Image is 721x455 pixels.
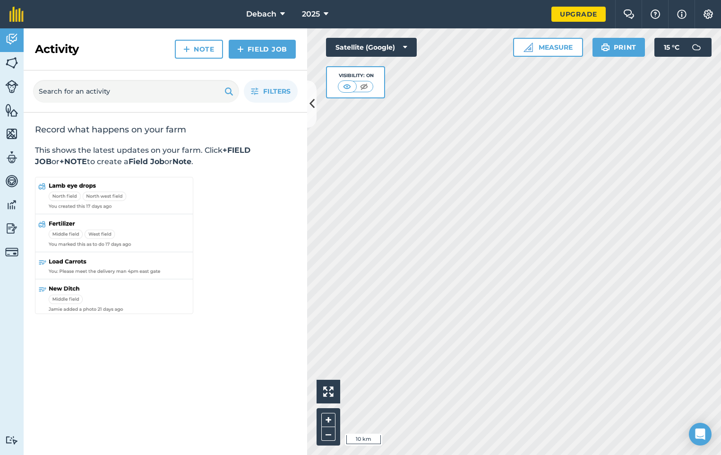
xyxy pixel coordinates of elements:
div: Visibility: On [338,72,374,79]
span: 15 ° C [664,38,679,57]
img: svg+xml;base64,PD94bWwgdmVyc2lvbj0iMS4wIiBlbmNvZGluZz0idXRmLTgiPz4KPCEtLSBHZW5lcmF0b3I6IEFkb2JlIE... [5,198,18,212]
a: Upgrade [551,7,606,22]
button: Print [592,38,645,57]
span: 2025 [302,9,320,20]
span: Debach [246,9,276,20]
img: svg+xml;base64,PHN2ZyB4bWxucz0iaHR0cDovL3d3dy53My5vcmcvMjAwMC9zdmciIHdpZHRoPSI1MCIgaGVpZ2h0PSI0MC... [358,82,370,91]
img: svg+xml;base64,PD94bWwgdmVyc2lvbj0iMS4wIiBlbmNvZGluZz0idXRmLTgiPz4KPCEtLSBHZW5lcmF0b3I6IEFkb2JlIE... [5,436,18,445]
input: Search for an activity [33,80,239,103]
strong: Field Job [129,157,164,166]
img: svg+xml;base64,PHN2ZyB4bWxucz0iaHR0cDovL3d3dy53My5vcmcvMjAwMC9zdmciIHdpZHRoPSIxNCIgaGVpZ2h0PSIyNC... [183,44,190,55]
img: A question mark icon [650,9,661,19]
button: Filters [244,80,298,103]
h2: Activity [35,42,79,57]
img: svg+xml;base64,PHN2ZyB4bWxucz0iaHR0cDovL3d3dy53My5vcmcvMjAwMC9zdmciIHdpZHRoPSI1NiIgaGVpZ2h0PSI2MC... [5,56,18,70]
img: svg+xml;base64,PD94bWwgdmVyc2lvbj0iMS4wIiBlbmNvZGluZz0idXRmLTgiPz4KPCEtLSBHZW5lcmF0b3I6IEFkb2JlIE... [5,174,18,188]
button: Satellite (Google) [326,38,417,57]
button: – [321,427,335,441]
img: svg+xml;base64,PD94bWwgdmVyc2lvbj0iMS4wIiBlbmNvZGluZz0idXRmLTgiPz4KPCEtLSBHZW5lcmF0b3I6IEFkb2JlIE... [5,32,18,46]
div: Open Intercom Messenger [689,423,712,446]
img: svg+xml;base64,PHN2ZyB4bWxucz0iaHR0cDovL3d3dy53My5vcmcvMjAwMC9zdmciIHdpZHRoPSI1NiIgaGVpZ2h0PSI2MC... [5,103,18,117]
button: Measure [513,38,583,57]
img: svg+xml;base64,PD94bWwgdmVyc2lvbj0iMS4wIiBlbmNvZGluZz0idXRmLTgiPz4KPCEtLSBHZW5lcmF0b3I6IEFkb2JlIE... [5,221,18,236]
img: svg+xml;base64,PHN2ZyB4bWxucz0iaHR0cDovL3d3dy53My5vcmcvMjAwMC9zdmciIHdpZHRoPSIxOSIgaGVpZ2h0PSIyNC... [601,42,610,53]
img: svg+xml;base64,PD94bWwgdmVyc2lvbj0iMS4wIiBlbmNvZGluZz0idXRmLTgiPz4KPCEtLSBHZW5lcmF0b3I6IEFkb2JlIE... [687,38,706,57]
img: fieldmargin Logo [9,7,24,22]
button: + [321,413,335,427]
img: Ruler icon [524,43,533,52]
img: svg+xml;base64,PD94bWwgdmVyc2lvbj0iMS4wIiBlbmNvZGluZz0idXRmLTgiPz4KPCEtLSBHZW5lcmF0b3I6IEFkb2JlIE... [5,150,18,165]
a: Note [175,40,223,59]
img: A cog icon [703,9,714,19]
button: 15 °C [654,38,712,57]
img: Four arrows, one pointing top left, one top right, one bottom right and the last bottom left [323,386,334,397]
img: svg+xml;base64,PHN2ZyB4bWxucz0iaHR0cDovL3d3dy53My5vcmcvMjAwMC9zdmciIHdpZHRoPSIxNCIgaGVpZ2h0PSIyNC... [237,44,244,55]
img: svg+xml;base64,PD94bWwgdmVyc2lvbj0iMS4wIiBlbmNvZGluZz0idXRmLTgiPz4KPCEtLSBHZW5lcmF0b3I6IEFkb2JlIE... [5,80,18,93]
p: This shows the latest updates on your farm. Click or to create a or . [35,145,296,167]
img: svg+xml;base64,PHN2ZyB4bWxucz0iaHR0cDovL3d3dy53My5vcmcvMjAwMC9zdmciIHdpZHRoPSI1NiIgaGVpZ2h0PSI2MC... [5,127,18,141]
a: Field Job [229,40,296,59]
h2: Record what happens on your farm [35,124,296,135]
img: svg+xml;base64,PD94bWwgdmVyc2lvbj0iMS4wIiBlbmNvZGluZz0idXRmLTgiPz4KPCEtLSBHZW5lcmF0b3I6IEFkb2JlIE... [5,245,18,259]
img: Two speech bubbles overlapping with the left bubble in the forefront [623,9,635,19]
img: svg+xml;base64,PHN2ZyB4bWxucz0iaHR0cDovL3d3dy53My5vcmcvMjAwMC9zdmciIHdpZHRoPSIxNyIgaGVpZ2h0PSIxNy... [677,9,687,20]
img: svg+xml;base64,PHN2ZyB4bWxucz0iaHR0cDovL3d3dy53My5vcmcvMjAwMC9zdmciIHdpZHRoPSIxOSIgaGVpZ2h0PSIyNC... [224,86,233,97]
strong: +NOTE [60,157,87,166]
img: svg+xml;base64,PHN2ZyB4bWxucz0iaHR0cDovL3d3dy53My5vcmcvMjAwMC9zdmciIHdpZHRoPSI1MCIgaGVpZ2h0PSI0MC... [341,82,353,91]
strong: Note [172,157,191,166]
span: Filters [263,86,291,96]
